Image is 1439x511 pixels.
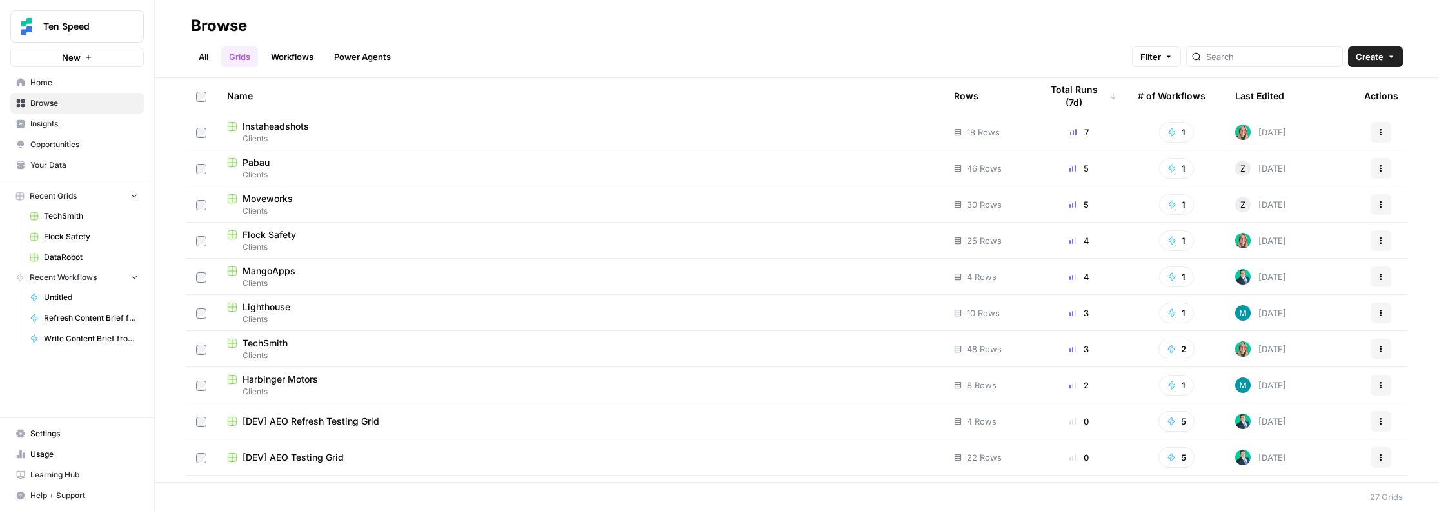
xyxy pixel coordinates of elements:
img: Ten Speed Logo [15,15,38,38]
a: [DEV] AEO Testing Grid [227,451,933,464]
span: Create [1356,50,1384,63]
span: Clients [227,169,933,181]
span: Clients [227,277,933,289]
div: 5 [1041,198,1117,211]
a: [DEV] AEO Refresh Testing Grid [227,415,933,428]
span: Instaheadshots [243,120,309,133]
a: LighthouseClients [227,301,933,325]
button: Workspace: Ten Speed [10,10,144,43]
div: [DATE] [1235,377,1286,393]
button: 2 [1158,339,1195,359]
a: Home [10,72,144,93]
span: Lighthouse [243,301,290,314]
div: 7 [1041,126,1117,139]
button: Recent Workflows [10,268,144,287]
span: Opportunities [30,139,138,150]
div: [DATE] [1235,305,1286,321]
a: Learning Hub [10,465,144,485]
img: 9k9gt13slxq95qn7lcfsj5lxmi7v [1235,377,1251,393]
div: Rows [954,78,978,114]
a: DataRobot [24,247,144,268]
span: Z [1240,198,1245,211]
span: Moveworks [243,192,293,205]
div: 27 Grids [1370,490,1403,503]
span: DataRobot [44,252,138,263]
span: Flock Safety [243,228,296,241]
span: Clients [227,205,933,217]
span: TechSmith [44,210,138,222]
button: Create [1348,46,1403,67]
div: 0 [1041,451,1117,464]
span: 4 Rows [967,415,997,428]
div: [DATE] [1235,341,1286,357]
button: Recent Grids [10,186,144,206]
a: Opportunities [10,134,144,155]
span: B2Broker [243,481,282,494]
div: Name [227,78,933,114]
span: Insights [30,118,138,130]
button: 1 [1159,158,1194,179]
a: Grids [221,46,258,67]
span: Harbinger Motors [243,373,318,386]
div: Last Edited [1235,78,1284,114]
span: Usage [30,448,138,460]
span: Write Content Brief from Keyword [DEV] [44,333,138,345]
a: Usage [10,444,144,465]
a: Untitled [24,287,144,308]
span: Refresh Content Brief from Keyword [DEV] [44,312,138,324]
button: 1 [1159,375,1194,396]
span: New [62,51,81,64]
span: TechSmith [243,337,288,350]
button: 5 [1158,447,1195,468]
button: Help + Support [10,485,144,506]
div: # of Workflows [1138,78,1206,114]
span: 10 Rows [967,306,1000,319]
span: 25 Rows [967,234,1002,247]
button: 1 [1159,122,1194,143]
div: 3 [1041,343,1117,356]
div: 4 [1041,234,1117,247]
span: Your Data [30,159,138,171]
button: 1 [1159,303,1194,323]
button: New [10,48,144,67]
a: Browse [10,93,144,114]
button: 1 [1159,266,1194,287]
a: MoveworksClients [227,192,933,217]
div: [DATE] [1235,161,1286,176]
a: PabauClients [227,156,933,181]
span: Browse [30,97,138,109]
a: Harbinger MotorsClients [227,373,933,397]
span: Clients [227,133,933,145]
span: Z [1240,162,1245,175]
a: Settings [10,423,144,444]
span: Clients [227,314,933,325]
span: Pabau [243,156,270,169]
span: Recent Grids [30,190,77,202]
div: 0 [1041,415,1117,428]
span: 48 Rows [967,343,1002,356]
button: 1 [1159,230,1194,251]
span: 8 Rows [967,379,997,392]
button: 1 [1159,194,1194,215]
span: Clients [227,241,933,253]
div: 4 [1041,270,1117,283]
span: Flock Safety [44,231,138,243]
img: loq7q7lwz012dtl6ci9jrncps3v6 [1235,269,1251,285]
span: Filter [1140,50,1161,63]
span: Ten Speed [43,20,121,33]
a: Flock Safety [24,226,144,247]
div: [DATE] [1235,233,1286,248]
img: 9k9gt13slxq95qn7lcfsj5lxmi7v [1235,305,1251,321]
span: Help + Support [30,490,138,501]
a: All [191,46,216,67]
div: Total Runs (7d) [1041,78,1117,114]
div: [DATE] [1235,269,1286,285]
a: TechSmith [24,206,144,226]
button: 5 [1158,411,1195,432]
input: Search [1206,50,1337,63]
span: Recent Workflows [30,272,97,283]
a: B2BrokerClients [227,481,933,506]
div: [DATE] [1235,414,1286,429]
span: 4 Rows [967,270,997,283]
a: InstaheadshotsClients [227,120,933,145]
